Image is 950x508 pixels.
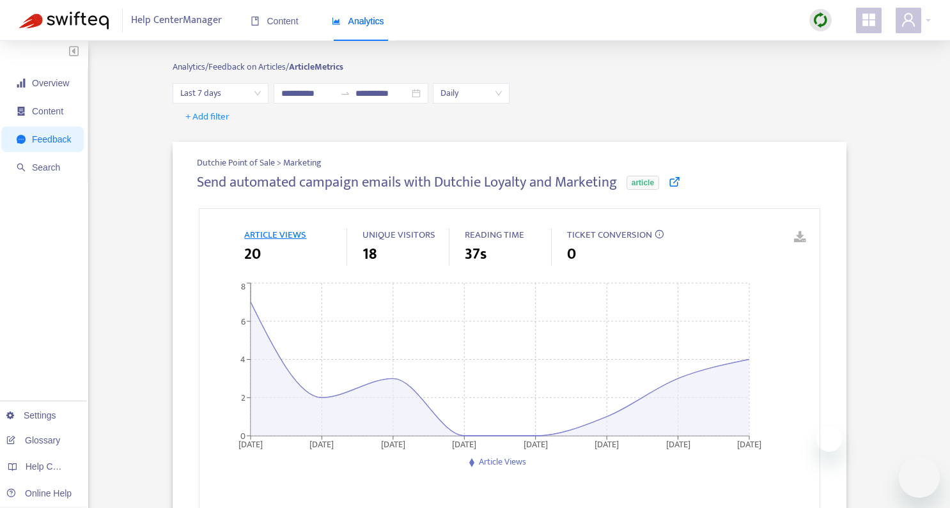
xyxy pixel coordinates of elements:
span: Content [251,16,299,26]
tspan: [DATE] [666,437,690,452]
button: + Add filter [176,107,239,127]
tspan: 2 [241,390,245,405]
span: Analytics/ Feedback on Articles/ [173,59,289,74]
tspan: [DATE] [737,437,761,452]
tspan: [DATE] [524,437,548,452]
span: ARTICLE VIEWS [244,227,306,243]
img: Swifteq [19,12,109,29]
span: Article Views [479,454,526,469]
tspan: [DATE] [381,437,405,452]
span: container [17,107,26,116]
span: Search [32,162,60,173]
span: book [251,17,260,26]
span: > [277,155,283,170]
span: Last 7 days [180,84,261,103]
span: search [17,163,26,172]
span: to [340,88,350,98]
span: message [17,135,26,144]
span: 18 [362,243,377,266]
tspan: [DATE] [453,437,477,452]
span: Overview [32,78,69,88]
h4: Send automated campaign emails with Dutchie Loyalty and Marketing [197,174,617,191]
tspan: 0 [240,429,245,443]
span: Daily [440,84,502,103]
span: Feedback [32,134,71,144]
span: Dutchie Point of Sale [197,155,277,170]
tspan: [DATE] [238,437,263,452]
span: 20 [244,243,261,266]
span: Marketing [283,156,322,169]
a: Settings [6,410,56,420]
tspan: [DATE] [310,437,334,452]
span: user [901,12,916,27]
span: Help Center Manager [131,8,222,33]
tspan: 8 [241,280,245,295]
iframe: Close message [816,426,842,452]
span: article [627,176,659,190]
span: Analytics [332,16,384,26]
span: Help Centers [26,461,78,472]
a: Glossary [6,435,60,445]
span: appstore [861,12,876,27]
span: swap-right [340,88,350,98]
span: + Add filter [185,109,230,125]
tspan: 4 [240,353,245,367]
tspan: 6 [241,314,245,329]
span: area-chart [332,17,341,26]
span: 0 [567,243,576,266]
tspan: [DATE] [595,437,619,452]
span: Content [32,106,63,116]
span: READING TIME [465,227,524,243]
span: 37s [465,243,487,266]
span: UNIQUE VISITORS [362,227,435,243]
a: Online Help [6,488,72,498]
iframe: Button to launch messaging window [899,457,940,498]
img: sync.dc5367851b00ba804db3.png [813,12,829,28]
span: signal [17,79,26,88]
strong: Article Metrics [289,59,343,74]
span: TICKET CONVERSION [567,227,652,243]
